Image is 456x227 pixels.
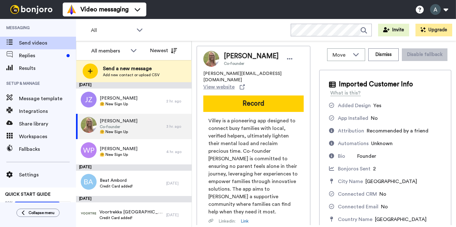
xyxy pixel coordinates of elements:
[224,52,279,61] span: [PERSON_NAME]
[103,65,160,72] span: Send a new message
[338,190,377,198] div: Connected CRM
[100,146,137,152] span: [PERSON_NAME]
[330,89,361,97] div: What is this?
[338,165,370,173] div: Bonjoros Sent
[332,51,350,59] span: Move
[100,152,137,157] span: 🤗 New Sign Up
[166,149,188,154] div: 4 hr. ago
[19,145,76,153] span: Fallbacks
[402,48,447,61] button: Disable fallback
[338,216,372,223] div: Country Name
[203,83,245,91] a: View website
[378,24,409,36] button: Invite
[19,171,76,179] span: Settings
[100,95,137,101] span: [PERSON_NAME]
[91,27,133,34] span: All
[379,192,386,197] span: No
[381,204,388,209] span: No
[8,5,55,14] img: bj-logo-header-white.svg
[338,178,363,185] div: City Name
[166,99,188,104] div: 2 hr. ago
[203,71,304,83] span: [PERSON_NAME][EMAIL_ADDRESS][DOMAIN_NAME]
[81,174,97,190] img: ba.png
[19,52,64,59] span: Replies
[81,92,97,107] img: jz.png
[19,133,76,140] span: Workspaces
[100,184,133,189] span: Credit Card added!
[218,218,236,224] span: Linkedin :
[338,140,369,147] div: Automations
[99,209,163,215] span: Voortrekka [GEOGRAPHIC_DATA]
[76,164,192,171] div: [DATE]
[99,215,163,220] span: Credit Card added!
[19,64,76,72] span: Results
[19,95,76,102] span: Message template
[100,177,133,184] span: Beat Ambord
[373,103,381,108] span: Yes
[16,209,60,217] button: Collapse menu
[373,166,376,171] span: 2
[371,141,393,146] span: Unknown
[368,48,399,61] button: Dismiss
[166,124,188,129] div: 3 hr. ago
[365,179,417,184] span: [GEOGRAPHIC_DATA]
[203,51,219,67] img: Image of Lucy Quinlan
[5,192,51,197] span: QUICK START GUIDE
[338,114,368,122] div: App Installed
[80,5,129,14] span: Video messaging
[367,128,428,133] span: Recommended by a friend
[145,44,182,57] button: Newest
[76,82,192,89] div: [DATE]
[371,116,378,121] span: No
[415,24,452,36] button: Upgrade
[66,4,77,15] img: vm-color.svg
[80,206,96,221] img: b5fc34a2-4e68-44c3-91c9-b748731208ce.png
[19,39,76,47] span: Send videos
[375,217,427,222] span: [GEOGRAPHIC_DATA]
[166,181,188,186] div: [DATE]
[28,210,54,215] span: Collapse menu
[19,120,76,128] span: Share library
[166,212,188,218] div: [DATE]
[100,129,137,134] span: 🤗 New Sign Up
[81,142,97,158] img: wp.png
[208,117,299,216] span: Villey is a pioneering app designed to connect busy families with local, verified helpers, ultima...
[203,83,235,91] span: View website
[91,47,127,55] div: All members
[76,196,192,202] div: [DATE]
[100,124,137,129] span: Co-founder
[19,107,76,115] span: Integrations
[100,101,137,107] span: 🤗 New Sign Up
[81,117,97,133] img: ecc28d8e-896e-4e1c-86cd-aaf37a361de7.jpg
[203,95,304,112] button: Record
[338,203,378,211] div: Connected Email
[338,152,345,160] div: Bio
[241,218,249,224] a: Link
[339,80,413,89] span: Imported Customer Info
[5,200,13,205] span: 80%
[338,127,364,135] div: Attribution
[224,61,279,66] span: Co-founder
[103,72,160,77] span: Add new contact or upload CSV
[100,118,137,124] span: [PERSON_NAME]
[338,102,371,109] div: Added Design
[357,154,376,159] span: Founder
